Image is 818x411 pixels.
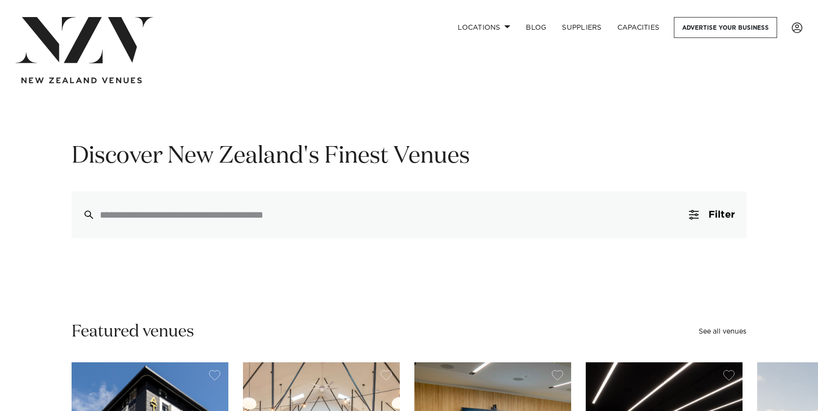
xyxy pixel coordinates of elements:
h1: Discover New Zealand's Finest Venues [72,141,746,172]
a: Advertise your business [674,17,777,38]
button: Filter [677,191,746,238]
span: Filter [708,210,735,220]
a: Capacities [610,17,668,38]
a: BLOG [518,17,554,38]
a: Locations [450,17,518,38]
a: See all venues [699,328,746,335]
a: SUPPLIERS [554,17,609,38]
h2: Featured venues [72,321,194,343]
img: nzv-logo.png [16,17,153,63]
img: new-zealand-venues-text.png [21,77,142,84]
